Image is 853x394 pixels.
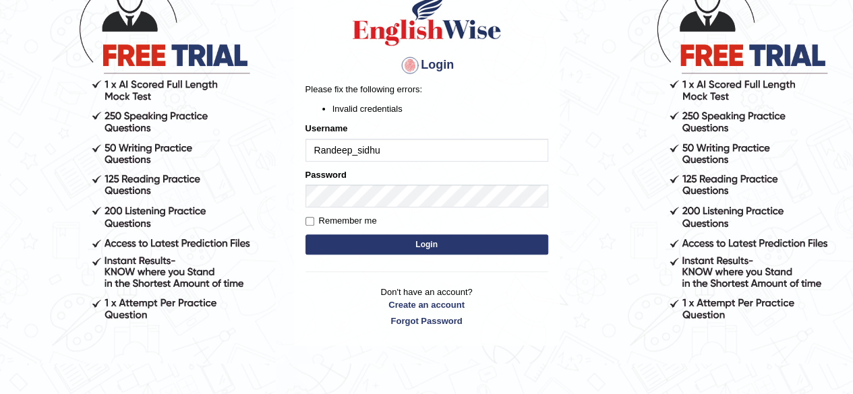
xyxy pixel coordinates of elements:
label: Password [305,168,347,181]
label: Remember me [305,214,377,228]
button: Login [305,234,548,255]
a: Forgot Password [305,315,548,327]
input: Remember me [305,217,314,226]
li: Invalid credentials [332,102,548,115]
a: Create an account [305,298,548,311]
p: Don't have an account? [305,286,548,327]
p: Please fix the following errors: [305,83,548,96]
label: Username [305,122,348,135]
h4: Login [305,55,548,76]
